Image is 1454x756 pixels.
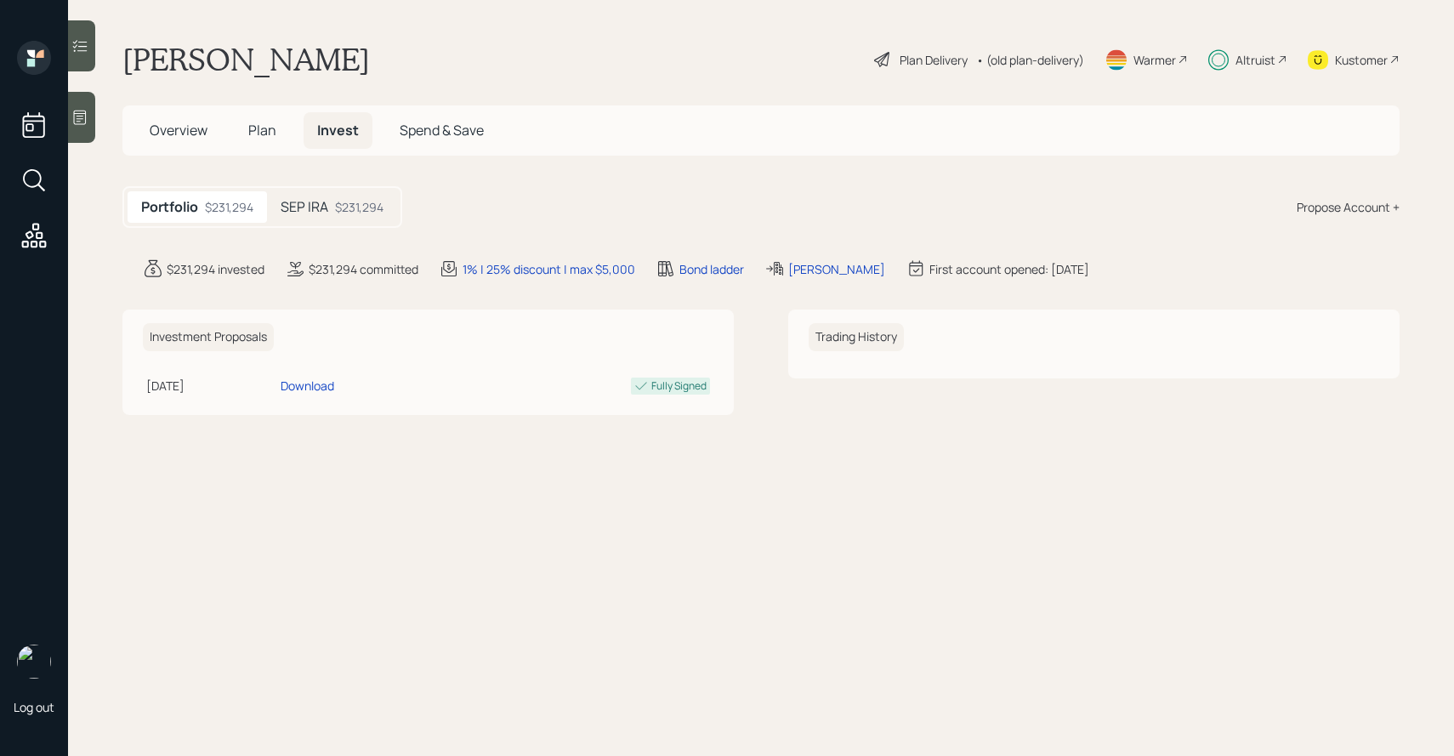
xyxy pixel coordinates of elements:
h1: [PERSON_NAME] [122,41,370,78]
div: Kustomer [1335,51,1388,69]
img: sami-boghos-headshot.png [17,645,51,679]
h6: Investment Proposals [143,323,274,351]
div: Propose Account + [1297,198,1400,216]
h5: Portfolio [141,199,198,215]
div: [PERSON_NAME] [788,260,885,278]
div: Bond ladder [679,260,744,278]
div: Fully Signed [651,378,707,394]
span: Spend & Save [400,121,484,139]
div: Download [281,377,334,395]
div: • (old plan-delivery) [976,51,1084,69]
div: First account opened: [DATE] [929,260,1089,278]
div: [DATE] [146,377,274,395]
span: Overview [150,121,207,139]
div: $231,294 committed [309,260,418,278]
div: Plan Delivery [900,51,968,69]
h6: Trading History [809,323,904,351]
span: Invest [317,121,359,139]
span: Plan [248,121,276,139]
div: Log out [14,699,54,715]
div: $231,294 [335,198,383,216]
div: $231,294 invested [167,260,264,278]
div: $231,294 [205,198,253,216]
h5: SEP IRA [281,199,328,215]
div: Warmer [1133,51,1176,69]
div: Altruist [1235,51,1275,69]
div: 1% | 25% discount | max $5,000 [463,260,635,278]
